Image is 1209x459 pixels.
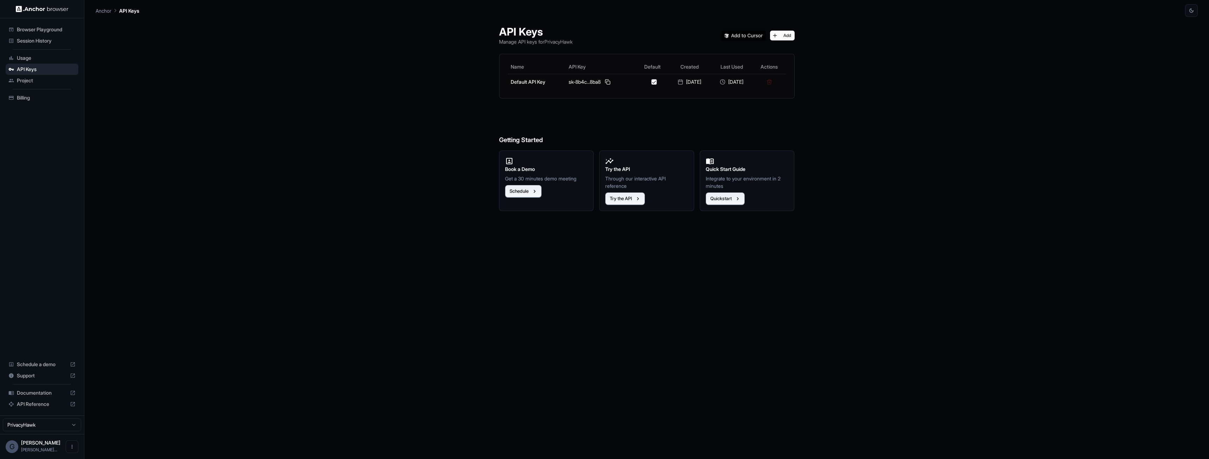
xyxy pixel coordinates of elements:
[505,185,542,198] button: Schedule
[713,78,750,85] div: [DATE]
[605,165,688,173] h2: Try the API
[17,66,76,73] span: API Keys
[17,77,76,84] span: Project
[21,440,60,446] span: Geraldo Salazar
[6,370,78,381] div: Support
[96,7,139,14] nav: breadcrumb
[6,75,78,86] div: Project
[508,60,566,74] th: Name
[6,35,78,46] div: Session History
[6,399,78,410] div: API Reference
[499,38,573,45] p: Manage API keys for PrivacyHawk
[6,24,78,35] div: Browser Playground
[508,74,566,90] td: Default API Key
[499,107,795,145] h6: Getting Started
[21,447,57,452] span: geraldo@privacyhawk.com
[6,92,78,103] div: Billing
[706,192,745,205] button: Quickstart
[706,175,789,190] p: Integrate to your environment in 2 minutes
[6,387,78,399] div: Documentation
[569,78,634,86] div: sk-8b4c...8ba8
[706,165,789,173] h2: Quick Start Guide
[770,31,795,40] button: Add
[6,440,18,453] div: G
[499,25,573,38] h1: API Keys
[671,78,708,85] div: [DATE]
[636,60,668,74] th: Default
[722,31,766,40] img: Add anchorbrowser MCP server to Cursor
[6,359,78,370] div: Schedule a demo
[6,52,78,64] div: Usage
[6,64,78,75] div: API Keys
[17,37,76,44] span: Session History
[668,60,711,74] th: Created
[66,440,78,453] button: Open menu
[119,7,139,14] p: API Keys
[96,7,111,14] p: Anchor
[17,26,76,33] span: Browser Playground
[566,60,636,74] th: API Key
[605,175,688,190] p: Through our interactive API reference
[605,192,645,205] button: Try the API
[16,6,69,12] img: Anchor Logo
[505,165,588,173] h2: Book a Demo
[17,389,67,396] span: Documentation
[17,401,67,408] span: API Reference
[17,94,76,101] span: Billing
[17,372,67,379] span: Support
[753,60,786,74] th: Actions
[603,78,612,86] button: Copy API key
[711,60,753,74] th: Last Used
[505,175,588,182] p: Get a 30 minutes demo meeting
[17,361,67,368] span: Schedule a demo
[17,55,76,62] span: Usage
